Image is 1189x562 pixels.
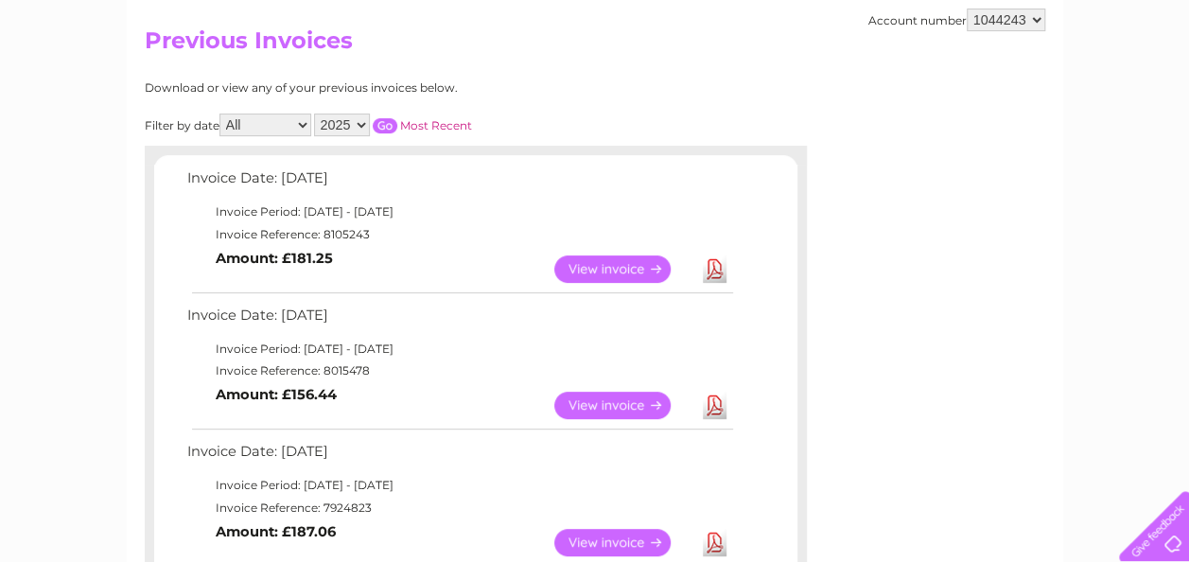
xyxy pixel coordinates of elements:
[183,201,736,223] td: Invoice Period: [DATE] - [DATE]
[554,392,693,419] a: View
[400,118,472,132] a: Most Recent
[145,81,641,95] div: Download or view any of your previous invoices below.
[183,474,736,497] td: Invoice Period: [DATE] - [DATE]
[703,255,726,283] a: Download
[832,9,963,33] a: 0333 014 3131
[554,529,693,556] a: View
[145,27,1045,63] h2: Previous Invoices
[903,80,945,95] a: Energy
[703,392,726,419] a: Download
[1127,80,1171,95] a: Log out
[183,166,736,201] td: Invoice Date: [DATE]
[1063,80,1110,95] a: Contact
[216,250,333,267] b: Amount: £181.25
[856,80,892,95] a: Water
[703,529,726,556] a: Download
[183,497,736,519] td: Invoice Reference: 7924823
[868,9,1045,31] div: Account number
[42,49,138,107] img: logo.png
[956,80,1013,95] a: Telecoms
[216,386,337,403] b: Amount: £156.44
[183,360,736,382] td: Invoice Reference: 8015478
[183,439,736,474] td: Invoice Date: [DATE]
[183,303,736,338] td: Invoice Date: [DATE]
[145,114,641,136] div: Filter by date
[1024,80,1052,95] a: Blog
[183,223,736,246] td: Invoice Reference: 8105243
[216,523,336,540] b: Amount: £187.06
[149,10,1042,92] div: Clear Business is a trading name of Verastar Limited (registered in [GEOGRAPHIC_DATA] No. 3667643...
[554,255,693,283] a: View
[183,338,736,360] td: Invoice Period: [DATE] - [DATE]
